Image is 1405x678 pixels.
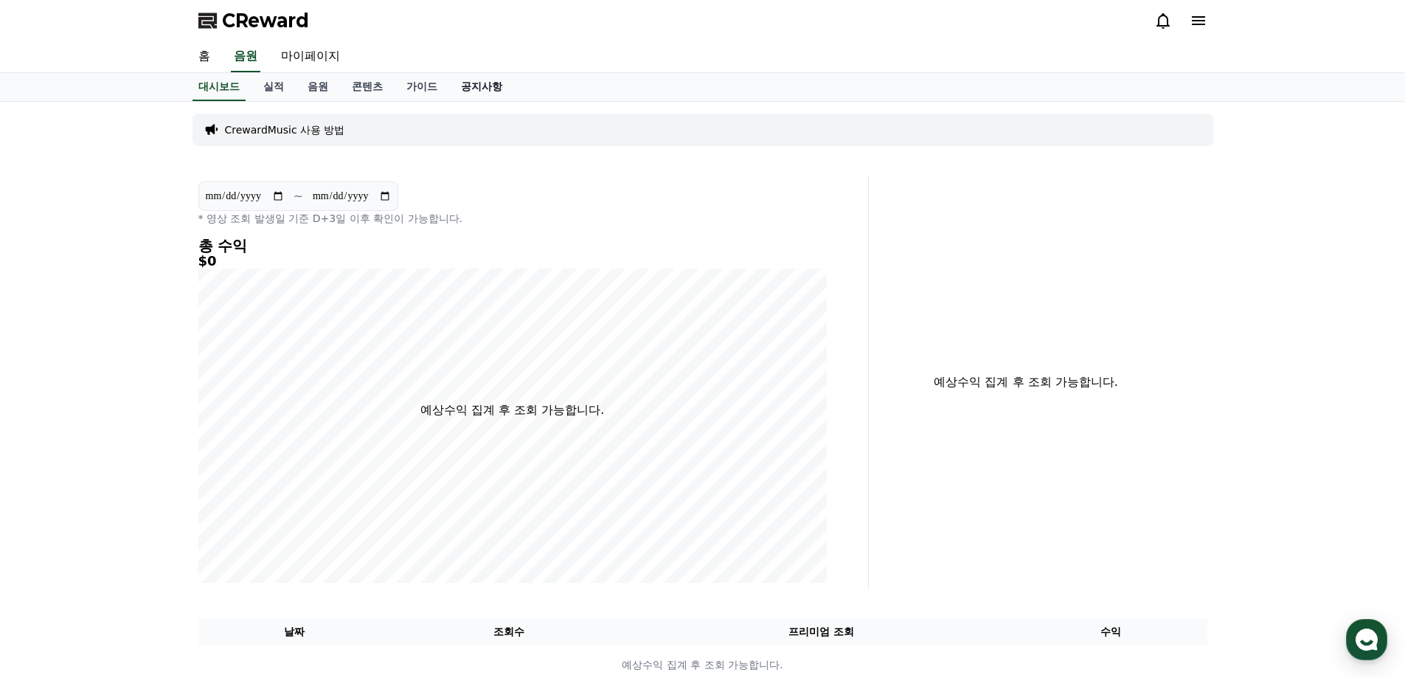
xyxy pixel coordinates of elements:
[340,73,395,101] a: 콘텐츠
[4,468,97,505] a: 홈
[198,254,827,269] h5: $0
[198,618,391,646] th: 날짜
[198,238,827,254] h4: 총 수익
[198,211,827,226] p: * 영상 조회 발생일 기준 D+3일 이후 확인이 가능합니다.
[881,373,1172,391] p: 예상수익 집계 후 조회 가능합니다.
[97,468,190,505] a: 대화
[192,73,246,101] a: 대시보드
[395,73,449,101] a: 가이드
[628,618,1015,646] th: 프리미엄 조회
[294,187,303,205] p: ~
[46,490,55,502] span: 홈
[1015,618,1207,646] th: 수익
[231,41,260,72] a: 음원
[190,468,283,505] a: 설정
[135,491,153,502] span: 대화
[251,73,296,101] a: 실적
[187,41,222,72] a: 홈
[420,401,604,419] p: 예상수익 집계 후 조회 가능합니다.
[449,73,514,101] a: 공지사항
[225,122,345,137] a: CrewardMusic 사용 방법
[198,9,309,32] a: CReward
[269,41,352,72] a: 마이페이지
[228,490,246,502] span: 설정
[199,657,1207,673] p: 예상수익 집계 후 조회 가능합니다.
[296,73,340,101] a: 음원
[222,9,309,32] span: CReward
[390,618,627,646] th: 조회수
